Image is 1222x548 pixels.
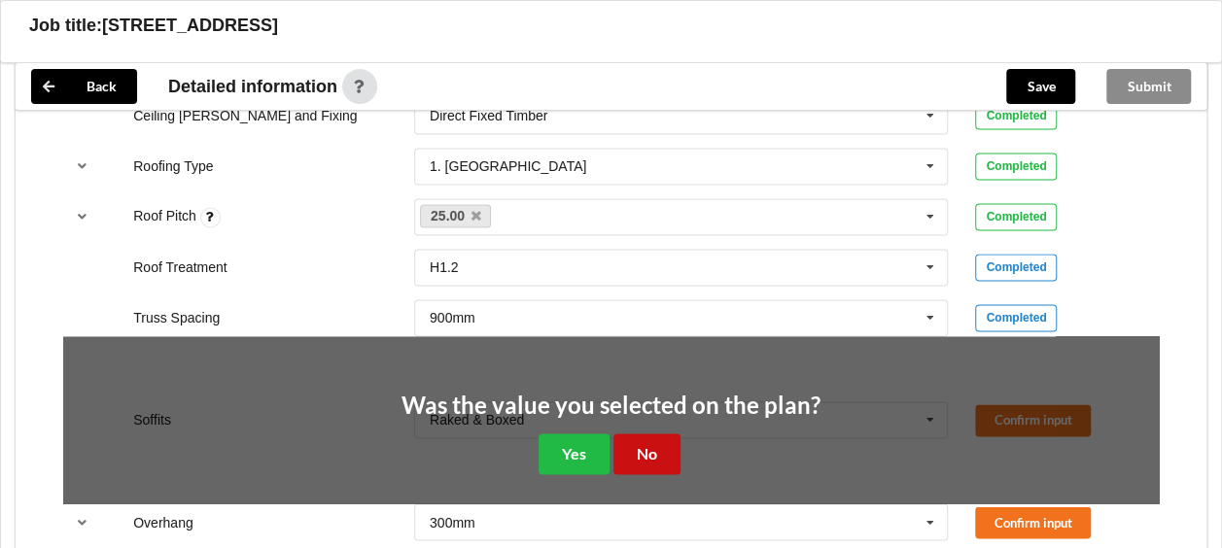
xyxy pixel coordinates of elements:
[430,109,547,122] div: Direct Fixed Timber
[420,204,492,227] a: 25.00
[133,259,227,275] label: Roof Treatment
[975,203,1057,230] div: Completed
[613,433,681,473] button: No
[539,433,610,473] button: Yes
[102,15,278,37] h3: [STREET_ADDRESS]
[133,108,357,123] label: Ceiling [PERSON_NAME] and Fixing
[63,149,101,184] button: reference-toggle
[1006,69,1075,104] button: Save
[430,311,475,325] div: 900mm
[133,158,213,174] label: Roofing Type
[975,506,1091,538] button: Confirm input
[63,199,101,234] button: reference-toggle
[430,159,586,173] div: 1. [GEOGRAPHIC_DATA]
[168,78,337,95] span: Detailed information
[133,310,220,325] label: Truss Spacing
[29,15,102,37] h3: Job title:
[133,514,192,530] label: Overhang
[975,304,1057,331] div: Completed
[133,208,199,223] label: Roof Pitch
[31,69,137,104] button: Back
[975,254,1057,281] div: Completed
[430,515,475,529] div: 300mm
[63,504,101,539] button: reference-toggle
[975,153,1057,180] div: Completed
[430,260,459,274] div: H1.2
[402,391,820,421] h2: Was the value you selected on the plan?
[975,102,1057,129] div: Completed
